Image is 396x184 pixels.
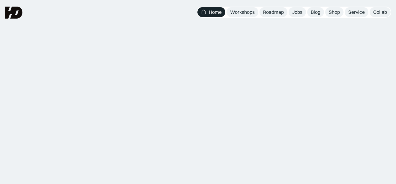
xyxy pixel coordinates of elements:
a: Service [345,7,368,17]
div: Jobs [292,9,302,15]
a: Blog [307,7,324,17]
a: Collab [370,7,391,17]
div: Workshops [230,9,255,15]
div: Shop [329,9,340,15]
div: Home [209,9,222,15]
a: Home [197,7,225,17]
a: Shop [325,7,343,17]
a: Workshops [226,7,258,17]
div: Roadmap [263,9,284,15]
a: Roadmap [259,7,287,17]
a: Jobs [289,7,306,17]
div: Blog [311,9,320,15]
div: Service [348,9,365,15]
div: Collab [373,9,387,15]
